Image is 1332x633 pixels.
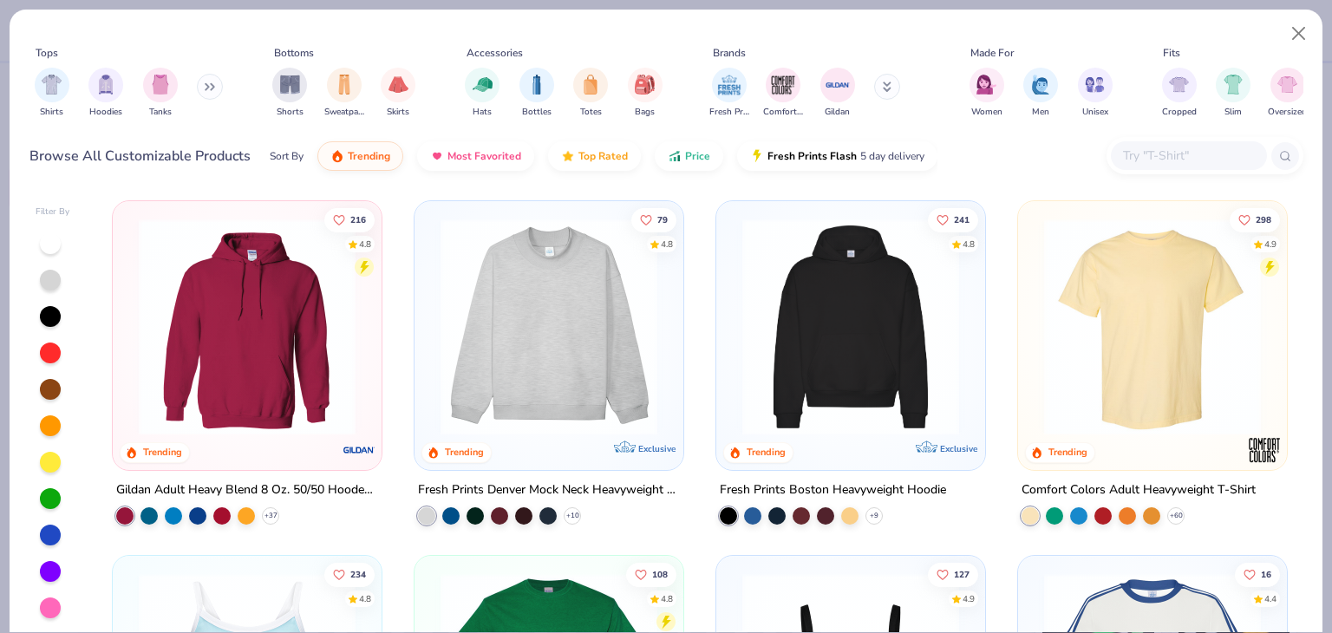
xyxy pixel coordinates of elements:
img: Men Image [1031,75,1050,95]
span: 108 [652,570,668,578]
button: filter button [763,68,803,119]
div: Sort By [270,148,304,164]
button: filter button [573,68,608,119]
div: filter for Bottles [519,68,554,119]
img: Unisex Image [1085,75,1105,95]
button: filter button [381,68,415,119]
img: trending.gif [330,149,344,163]
button: Price [655,141,723,171]
button: filter button [1268,68,1307,119]
button: Fresh Prints Flash5 day delivery [737,141,937,171]
button: Top Rated [548,141,641,171]
img: Shorts Image [280,75,300,95]
div: filter for Sweatpants [324,68,364,119]
div: Filter By [36,206,70,219]
button: filter button [143,68,178,119]
span: Sweatpants [324,106,364,119]
span: Exclusive [638,443,676,454]
span: Bottles [522,106,552,119]
span: Top Rated [578,149,628,163]
div: Comfort Colors Adult Heavyweight T-Shirt [1022,480,1256,501]
img: Tanks Image [151,75,170,95]
img: 01756b78-01f6-4cc6-8d8a-3c30c1a0c8ac [130,219,364,435]
div: filter for Slim [1216,68,1250,119]
button: filter button [820,68,855,119]
img: Cropped Image [1169,75,1189,95]
button: Like [325,207,375,232]
img: most_fav.gif [430,149,444,163]
span: 298 [1256,215,1271,224]
div: Fresh Prints Boston Heavyweight Hoodie [720,480,946,501]
button: Like [1230,207,1280,232]
img: Sweatpants Image [335,75,354,95]
div: Fresh Prints Denver Mock Neck Heavyweight Sweatshirt [418,480,680,501]
span: + 9 [870,511,878,521]
button: Most Favorited [417,141,534,171]
img: Gildan logo [342,433,376,467]
img: d4a37e75-5f2b-4aef-9a6e-23330c63bbc0 [968,219,1202,435]
span: Hoodies [89,106,122,119]
div: filter for Tanks [143,68,178,119]
img: Comfort Colors logo [1246,433,1281,467]
div: filter for Hats [465,68,499,119]
button: filter button [519,68,554,119]
button: filter button [628,68,663,119]
span: 127 [954,570,970,578]
span: Bags [635,106,655,119]
div: filter for Bags [628,68,663,119]
span: Comfort Colors [763,106,803,119]
div: filter for Hoodies [88,68,123,119]
div: Tops [36,45,58,61]
button: Like [928,562,978,586]
img: Comfort Colors Image [770,72,796,98]
img: Hoodies Image [96,75,115,95]
span: Unisex [1082,106,1108,119]
button: filter button [970,68,1004,119]
button: filter button [88,68,123,119]
span: Women [971,106,1002,119]
img: Women Image [976,75,996,95]
div: 4.8 [963,238,975,251]
span: + 10 [566,511,579,521]
span: Hats [473,106,492,119]
img: Gildan Image [825,72,851,98]
button: Trending [317,141,403,171]
span: 16 [1261,570,1271,578]
span: Most Favorited [447,149,521,163]
span: + 60 [1169,511,1182,521]
img: Slim Image [1224,75,1243,95]
div: filter for Shirts [35,68,69,119]
div: 4.4 [1264,592,1276,605]
div: Gildan Adult Heavy Blend 8 Oz. 50/50 Hooded Sweatshirt [116,480,378,501]
button: Like [1235,562,1280,586]
span: Skirts [387,106,409,119]
span: Shorts [277,106,304,119]
button: Like [325,562,375,586]
img: Fresh Prints Image [716,72,742,98]
span: Totes [580,106,602,119]
span: Fresh Prints [709,106,749,119]
img: Bottles Image [527,75,546,95]
img: Bags Image [635,75,654,95]
button: filter button [1078,68,1113,119]
span: 5 day delivery [860,147,924,166]
span: 216 [351,215,367,224]
div: filter for Men [1023,68,1058,119]
div: 4.8 [360,592,372,605]
div: Browse All Customizable Products [29,146,251,166]
span: 234 [351,570,367,578]
div: 4.9 [1264,238,1276,251]
div: filter for Gildan [820,68,855,119]
span: Tanks [149,106,172,119]
button: Like [928,207,978,232]
img: Hats Image [473,75,493,95]
span: Shirts [40,106,63,119]
img: flash.gif [750,149,764,163]
span: Price [685,149,710,163]
button: Like [626,562,676,586]
div: filter for Women [970,68,1004,119]
img: 029b8af0-80e6-406f-9fdc-fdf898547912 [1035,219,1270,435]
button: filter button [324,68,364,119]
span: 79 [657,215,668,224]
div: filter for Unisex [1078,68,1113,119]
